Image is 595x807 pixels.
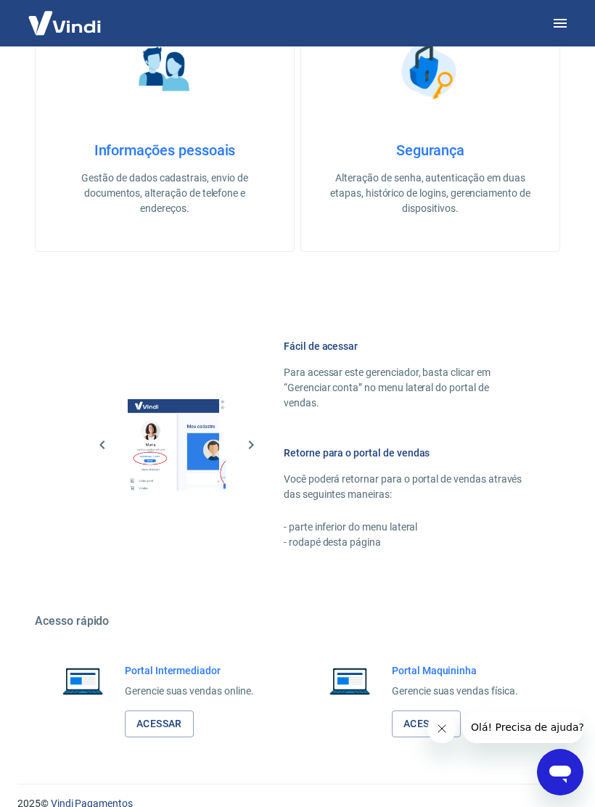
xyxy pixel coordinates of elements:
span: Olá! Precisa de ajuda? [9,10,122,22]
h6: Retorne para o portal de vendas [284,446,525,460]
p: - rodapé desta página [284,535,525,550]
p: - parte inferior do menu lateral [284,520,525,535]
img: Informações pessoais [128,34,201,107]
img: Imagem da dashboard mostrando o botão de gerenciar conta na sidebar no lado esquerdo [128,399,219,491]
p: Gerencie suas vendas física. [392,684,518,699]
h4: Segurança [324,142,536,159]
iframe: Mensagem da empresa [462,711,583,743]
img: Imagem de um notebook aberto [52,663,113,698]
img: Imagem da dashboard mostrando um botão para voltar ao gerenciamento de vendas da maquininha com o... [219,399,311,491]
a: Acessar [125,710,194,737]
p: Gestão de dados cadastrais, envio de documentos, alteração de telefone e endereços. [59,171,271,216]
h6: Fácil de acessar [284,339,525,353]
a: Acessar [392,710,461,737]
h4: Informações pessoais [59,142,271,159]
h5: Acesso rápido [35,614,560,628]
p: Alteração de senha, autenticação em duas etapas, histórico de logins, gerenciamento de dispositivos. [324,171,536,216]
h6: Portal Maquininha [392,663,518,678]
iframe: Botão para abrir a janela de mensagens [537,749,583,795]
img: Imagem de um notebook aberto [319,663,380,698]
img: Segurança [394,34,467,107]
p: Gerencie suas vendas online. [125,684,254,699]
p: Para acessar este gerenciador, basta clicar em “Gerenciar conta” no menu lateral do portal de ven... [284,365,525,411]
img: Vindi [17,1,112,45]
p: Você poderá retornar para o portal de vendas através das seguintes maneiras: [284,472,525,502]
h6: Portal Intermediador [125,663,254,678]
iframe: Fechar mensagem [427,714,456,743]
